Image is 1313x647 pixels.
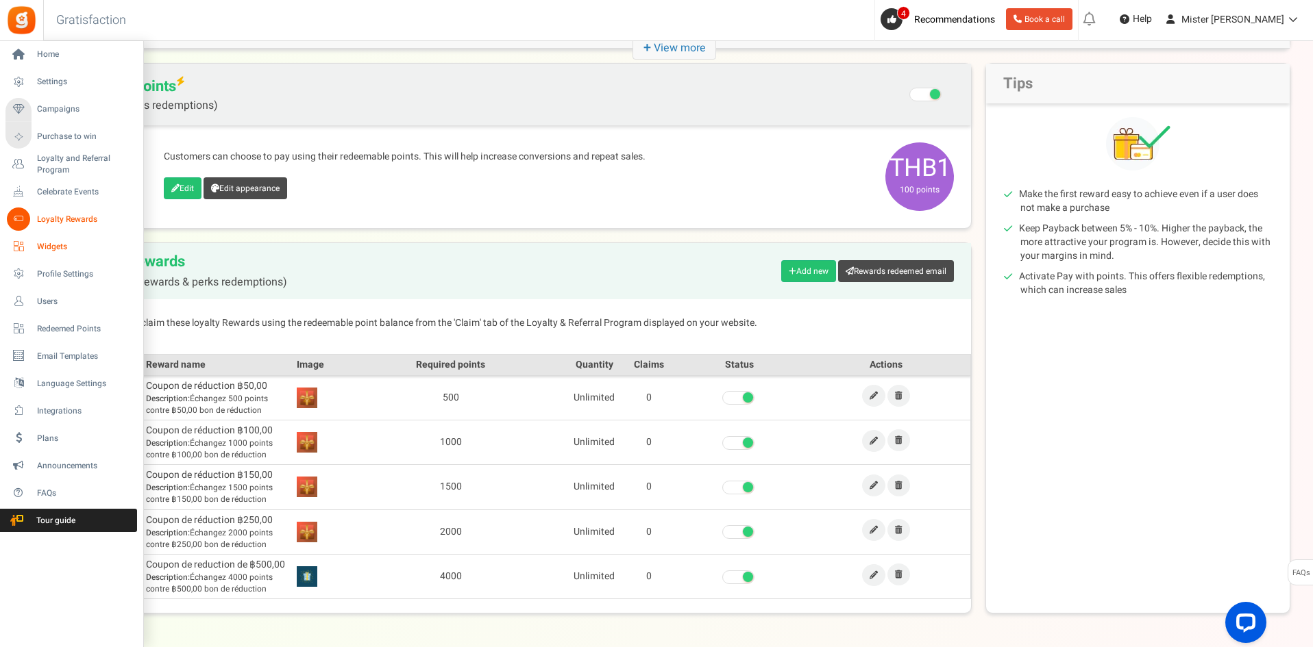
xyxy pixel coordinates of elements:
[897,6,910,20] span: 4
[1129,12,1152,26] span: Help
[5,235,137,258] a: Widgets
[887,519,910,541] a: Remove
[676,354,802,375] th: Status
[146,437,190,449] b: Description:
[37,103,133,115] span: Campaigns
[37,323,133,335] span: Redeemed Points
[1020,222,1273,263] li: Keep Payback between 5% - 10%. Higher the payback, the more attractive your program is. However, ...
[1181,12,1284,27] span: Mister [PERSON_NAME]
[5,180,137,203] a: Celebrate Events
[37,76,133,88] span: Settings
[41,7,141,34] h3: Gratisfaction
[297,477,317,497] img: Reward
[143,465,293,509] td: Coupon de réduction ฿150,00
[75,316,954,330] p: Customers can claim these loyalty Rewards using the redeemable point balance from the 'Claim' tab...
[164,150,872,164] p: Customers can choose to pay using their redeemable points. This will help increase conversions an...
[5,153,137,176] a: Loyalty and Referral Program
[146,571,190,583] b: Description:
[5,454,137,477] a: Announcements
[143,375,293,420] td: Coupon de réduction ฿50,00
[297,388,317,408] img: Reward
[6,5,37,36] img: Gratisfaction
[146,481,190,494] b: Description:
[75,253,287,289] h2: Loyalty Rewards
[143,420,293,464] td: Coupon de réduction ฿100,00
[622,420,676,464] td: 0
[862,474,885,496] a: Edit
[5,290,137,313] a: Users
[633,38,716,60] i: View more
[802,354,971,375] th: Actions
[334,465,567,509] td: 1500
[37,268,133,280] span: Profile Settings
[1020,188,1273,215] li: Make the first reward easy to achieve even if a user does not make a purchase
[5,207,137,231] a: Loyalty Rewards
[567,420,622,464] td: Unlimited
[37,378,133,390] span: Language Settings
[5,427,137,450] a: Plans
[37,131,133,142] span: Purchase to win
[37,49,133,60] span: Home
[881,8,1001,30] a: 4 Recommendations
[5,344,137,368] a: Email Templates
[204,177,287,199] a: Edit appearance
[37,186,133,198] span: Celebrate Events
[862,519,885,541] a: Edit
[622,354,676,375] th: Claims
[567,509,622,554] td: Unlimited
[37,487,133,499] span: FAQs
[781,260,836,282] a: Add new
[334,420,567,464] td: 1000
[6,515,102,527] span: Tour guide
[887,429,910,451] a: Remove
[146,482,290,505] span: Échangez 1500 points contre ฿150,00 bon de réduction
[567,375,622,420] td: Unlimited
[622,554,676,598] td: 0
[643,38,654,58] strong: +
[146,572,290,595] span: Échangez 4000 points contre ฿500,00 bon de réduction
[1106,117,1170,170] img: Tips
[838,260,954,282] a: Rewards redeemed email
[1114,8,1157,30] a: Help
[887,474,910,496] a: Remove
[334,509,567,554] td: 2000
[567,354,622,375] th: Quantity
[5,98,137,121] a: Campaigns
[334,554,567,598] td: 4000
[37,351,133,362] span: Email Templates
[146,527,290,550] span: Échangez 2000 points contre ฿250,00 bon de réduction
[37,241,133,253] span: Widgets
[889,183,950,196] small: 100 points
[885,142,954,211] span: THB1
[37,433,133,444] span: Plans
[5,125,137,149] a: Purchase to win
[164,177,201,199] a: Edit
[5,399,137,422] a: Integrations
[143,354,293,375] th: Reward name
[37,153,137,176] span: Loyalty and Referral Program
[567,554,622,598] td: Unlimited
[5,481,137,505] a: FAQs
[146,527,190,539] b: Description:
[5,71,137,94] a: Settings
[914,12,995,27] span: Recommendations
[334,354,567,375] th: Required points
[75,277,287,289] span: (Fixed points rewards & perks redemptions)
[622,509,676,554] td: 0
[143,509,293,554] td: Coupon de réduction ฿250,00
[1292,560,1310,586] span: FAQs
[75,99,218,112] span: (Flexible points redemptions)
[297,522,317,542] img: Reward
[986,64,1290,103] h2: Tips
[567,465,622,509] td: Unlimited
[37,405,133,417] span: Integrations
[293,354,334,375] th: Image
[143,554,293,598] td: Coupon de reduction de ฿500,00
[622,375,676,420] td: 0
[862,564,885,586] a: Edit
[5,317,137,340] a: Redeemed Points
[37,460,133,472] span: Announcements
[5,372,137,395] a: Language Settings
[887,385,910,407] a: Remove
[1006,8,1072,30] a: Book a call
